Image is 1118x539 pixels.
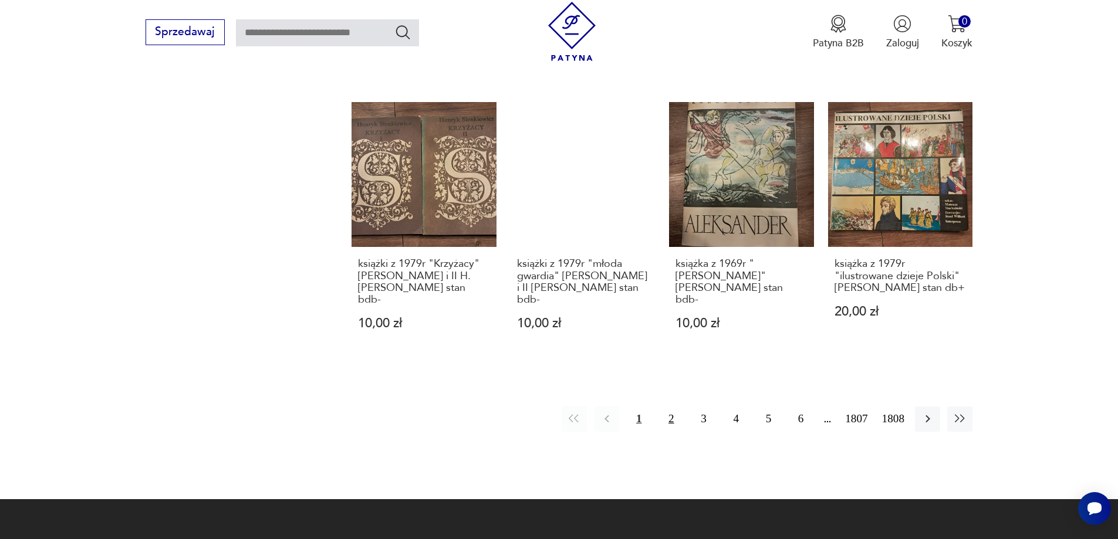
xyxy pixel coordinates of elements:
[517,317,649,330] p: 10,00 zł
[813,15,864,50] a: Ikona medaluPatyna B2B
[879,406,908,432] button: 1808
[886,15,919,50] button: Zaloguj
[675,317,808,330] p: 10,00 zł
[835,258,967,294] h3: książka z 1979r "ilustrowane dzieje Polski" [PERSON_NAME] stan db+
[394,23,411,40] button: Szukaj
[813,36,864,50] p: Patyna B2B
[724,406,749,432] button: 4
[828,102,973,357] a: książka z 1979r "ilustrowane dzieje Polski" M.Siuchniński stan db+książka z 1979r "ilustrowane dz...
[358,258,490,306] h3: książki z 1979r "Krzyżacy" [PERSON_NAME] i II H. [PERSON_NAME] stan bdb-
[813,15,864,50] button: Patyna B2B
[358,317,490,330] p: 10,00 zł
[146,19,225,45] button: Sprzedawaj
[542,2,602,61] img: Patyna - sklep z meblami i dekoracjami vintage
[511,102,656,357] a: książki z 1979r "młoda gwardia" tom I i II A. Fadiejew stan bdb-książki z 1979r "młoda gwardia" [...
[1078,492,1111,525] iframe: Smartsupp widget button
[517,258,649,306] h3: książki z 1979r "młoda gwardia" [PERSON_NAME] i II [PERSON_NAME] stan bdb-
[669,102,814,357] a: książka z 1969r "Aleksander" Karola Bunsch stan bdb-książka z 1969r "[PERSON_NAME]" [PERSON_NAME]...
[788,406,813,432] button: 6
[658,406,684,432] button: 2
[352,102,496,357] a: książki z 1979r "Krzyżacy" tom I i II H. Sienkiewicza stan bdb-książki z 1979r "Krzyżacy" [PERSON...
[829,15,847,33] img: Ikona medalu
[146,28,225,38] a: Sprzedawaj
[835,306,967,318] p: 20,00 zł
[941,36,972,50] p: Koszyk
[948,15,966,33] img: Ikona koszyka
[886,36,919,50] p: Zaloguj
[941,15,972,50] button: 0Koszyk
[675,258,808,306] h3: książka z 1969r "[PERSON_NAME]" [PERSON_NAME] stan bdb-
[842,406,871,432] button: 1807
[756,406,781,432] button: 5
[958,15,971,28] div: 0
[691,406,716,432] button: 3
[626,406,651,432] button: 1
[893,15,911,33] img: Ikonka użytkownika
